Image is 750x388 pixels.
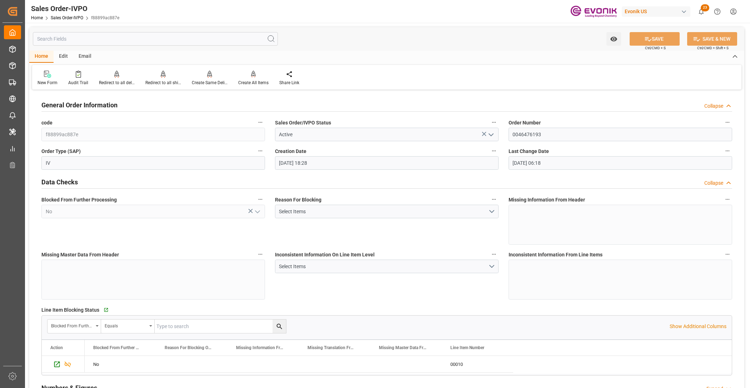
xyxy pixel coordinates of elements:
div: No [93,356,147,373]
button: open menu [606,32,621,46]
button: open menu [47,320,101,333]
button: open menu [275,205,499,218]
button: open menu [485,129,496,140]
span: Order Type (SAP) [41,148,81,155]
img: Evonik-brand-mark-Deep-Purple-RGB.jpeg_1700498283.jpeg [570,5,617,18]
div: Select Items [279,263,488,270]
span: Inconsistent Information On Line Item Level [275,251,375,259]
button: search button [272,320,286,333]
div: Select Items [279,208,488,215]
div: Collapse [704,102,723,110]
span: Missing Information From Header [509,196,585,204]
input: DD.MM.YYYY HH:MM [275,156,499,170]
p: Show Additional Columns [670,323,726,330]
button: Last Change Date [723,146,732,155]
button: open menu [275,260,499,273]
input: DD.MM.YYYY HH:MM [509,156,732,170]
span: Ctrl/CMD + Shift + S [697,45,729,51]
div: Create All Items [238,80,269,86]
span: Last Change Date [509,148,549,155]
button: Creation Date [489,146,499,155]
button: Help Center [709,4,725,20]
button: SAVE [630,32,680,46]
div: Equals [105,321,147,329]
span: Sales Order/IVPO Status [275,119,331,127]
button: Inconsistent Information From Line Items [723,250,732,259]
span: Missing Master Data From SAP [379,345,427,350]
button: open menu [251,206,262,217]
h2: Data Checks [41,177,78,187]
span: Inconsistent Information From Line Items [509,251,602,259]
div: Email [73,51,97,63]
a: Sales Order-IVPO [51,15,83,20]
input: Search Fields [33,32,278,46]
button: SAVE & NEW [687,32,737,46]
span: Missing Master Data From Header [41,251,119,259]
div: Press SPACE to select this row. [85,356,513,373]
span: Reason For Blocking On This Line Item [165,345,212,350]
h2: General Order Information [41,100,117,110]
span: Order Number [509,119,541,127]
div: Home [29,51,54,63]
button: Missing Master Data From Header [256,250,265,259]
button: show 23 new notifications [693,4,709,20]
button: Inconsistent Information On Line Item Level [489,250,499,259]
div: Evonik US [622,6,690,17]
span: Creation Date [275,148,306,155]
span: Line Item Blocking Status [41,306,99,314]
input: Type to search [155,320,286,333]
button: Evonik US [622,5,693,18]
div: Press SPACE to select this row. [42,356,85,373]
div: Create Same Delivery Date [192,80,227,86]
button: Missing Information From Header [723,195,732,204]
button: Blocked From Further Processing [256,195,265,204]
a: Home [31,15,43,20]
span: Blocked From Further Processing [93,345,141,350]
span: Line Item Number [450,345,484,350]
div: Redirect to all deliveries [99,80,135,86]
div: Blocked From Further Processing [51,321,93,329]
div: Edit [54,51,73,63]
span: code [41,119,52,127]
button: code [256,118,265,127]
div: Redirect to all shipments [145,80,181,86]
div: Audit Trail [68,80,88,86]
div: Share Link [279,80,299,86]
span: 23 [701,4,709,11]
div: Sales Order-IVPO [31,3,119,14]
span: Ctrl/CMD + S [645,45,666,51]
span: Reason For Blocking [275,196,321,204]
button: Reason For Blocking [489,195,499,204]
span: Blocked From Further Processing [41,196,117,204]
div: 00010 [442,356,513,372]
span: Missing Information From Line Item [236,345,284,350]
button: Order Number [723,118,732,127]
div: New Form [37,80,57,86]
button: Order Type (SAP) [256,146,265,155]
div: Collapse [704,179,723,187]
span: Missing Translation From Master Data [307,345,355,350]
div: Action [50,345,63,350]
button: Sales Order/IVPO Status [489,118,499,127]
button: open menu [101,320,155,333]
